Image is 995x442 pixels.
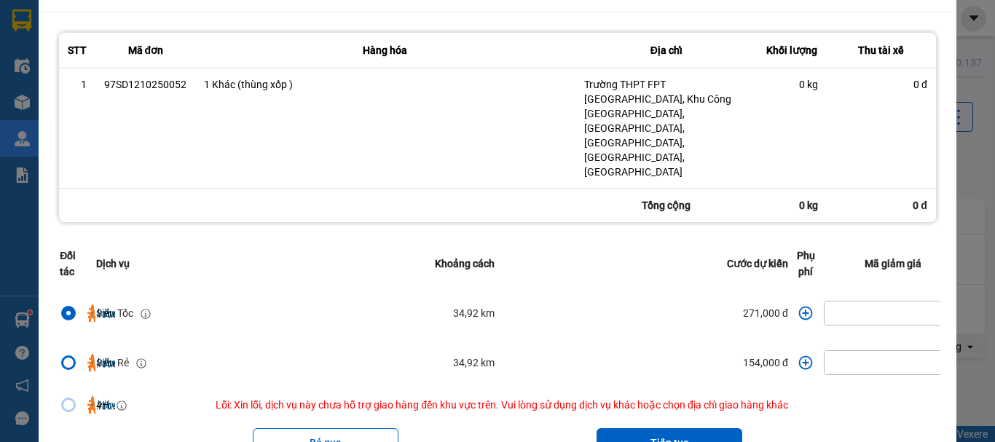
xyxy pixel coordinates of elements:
[104,77,186,92] div: 97SD1210250052
[92,239,211,288] th: Dịch vụ
[204,42,566,59] div: Hàng hóa
[584,42,749,59] div: Địa chỉ
[835,42,927,59] div: Thu tài xế
[87,396,115,414] img: Ahamove
[87,304,115,322] img: Ahamove
[216,397,788,413] div: Lỗi: Xin lỗi, dịch vụ này chưa hỗ trợ giao hàng đến khu vực trên. Vui lòng sử dụng dịch vụ khác h...
[819,239,967,288] th: Mã giảm giá
[96,355,129,371] div: Siêu Rẻ
[827,189,936,222] div: 0 đ
[68,42,87,59] div: STT
[766,77,818,92] div: 0 kg
[499,239,793,288] th: Cước dự kiến
[758,189,827,222] div: 0 kg
[68,77,87,92] div: 1
[55,239,92,288] th: Đối tác
[104,42,186,59] div: Mã đơn
[90,12,200,59] strong: CHUYỂN PHÁT NHANH VIP ANH HUY
[96,305,133,321] div: Siêu Tốc
[584,77,749,179] div: Trường THPT FPT [GEOGRAPHIC_DATA], Khu Công [GEOGRAPHIC_DATA], [GEOGRAPHIC_DATA], [GEOGRAPHIC_DA...
[204,77,566,92] div: 1 Khác (thùng xốp )
[211,338,499,387] td: 34,92 km
[82,63,208,114] span: Chuyển phát nhanh: [GEOGRAPHIC_DATA] - [GEOGRAPHIC_DATA]
[211,239,499,288] th: Khoảng cách
[499,338,793,387] td: 154,000 đ
[96,397,109,413] div: 4H
[87,354,115,371] img: Ahamove
[211,288,499,338] td: 34,92 km
[7,58,81,132] img: logo
[499,288,793,338] td: 271,000 đ
[766,42,818,59] div: Khối lượng
[575,189,758,222] div: Tổng cộng
[835,77,927,92] div: 0 đ
[793,239,819,288] th: Phụ phí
